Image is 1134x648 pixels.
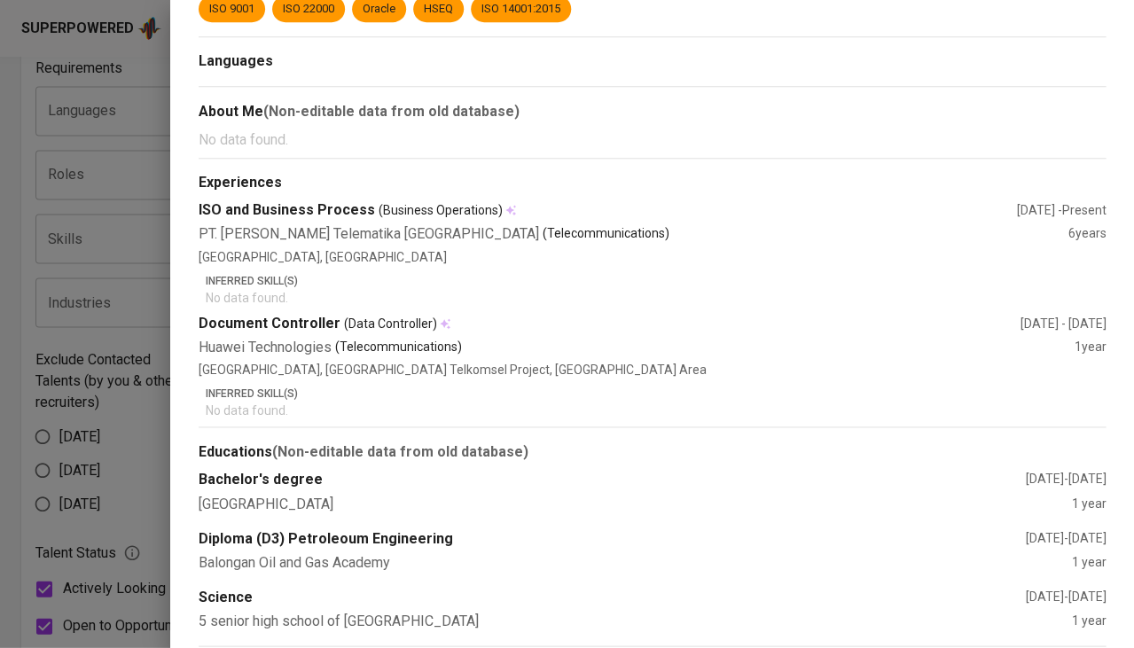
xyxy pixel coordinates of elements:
[206,402,1106,419] p: No data found.
[1071,494,1106,514] div: 1 year
[1020,315,1106,332] div: [DATE] - [DATE]
[199,361,1106,379] p: [GEOGRAPHIC_DATA], [GEOGRAPHIC_DATA] Telkomsel Project, [GEOGRAPHIC_DATA] Area
[1025,472,1106,486] span: [DATE] - [DATE]
[379,201,503,219] span: (Business Operations)
[199,101,1106,122] div: About Me
[199,441,1106,463] div: Educations
[344,315,437,332] span: (Data Controller)
[272,443,528,460] b: (Non-editable data from old database)
[199,51,1106,72] div: Languages
[206,273,1106,289] p: Inferred Skill(s)
[199,552,1071,573] div: Balongan Oil and Gas Academy
[543,224,669,245] p: (Telecommunications)
[206,386,1106,402] p: Inferred Skill(s)
[199,248,1106,266] p: [GEOGRAPHIC_DATA], [GEOGRAPHIC_DATA]
[199,338,1074,358] div: Huawei Technologies
[199,611,1071,631] div: 5 senior high school of [GEOGRAPHIC_DATA]
[1071,552,1106,573] div: 1 year
[1068,224,1106,245] div: 6 years
[283,1,334,18] div: ISO 22000
[1074,338,1106,358] div: 1 year
[199,314,1020,334] div: Document Controller
[1016,201,1106,219] div: [DATE] - Present
[263,103,520,120] b: (Non-editable data from old database)
[363,1,395,18] div: Oracle
[481,1,560,18] div: ISO 14001:2015
[199,200,1016,221] div: ISO and Business Process
[199,470,1025,490] div: Bachelor's degree
[209,1,254,18] div: ISO 9001
[1025,589,1106,603] span: [DATE] - [DATE]
[199,224,1068,245] div: PT. [PERSON_NAME] Telematika [GEOGRAPHIC_DATA]
[424,1,453,18] div: HSEQ
[1071,611,1106,631] div: 1 year
[206,289,1106,307] p: No data found.
[199,494,1071,514] div: [GEOGRAPHIC_DATA]
[335,338,462,358] p: (Telecommunications)
[199,528,1025,549] div: Diploma (D3) Petroleoum Engineering
[199,587,1025,607] div: Science
[199,173,1106,193] div: Experiences
[1025,530,1106,544] span: [DATE] - [DATE]
[199,129,1106,151] p: No data found.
